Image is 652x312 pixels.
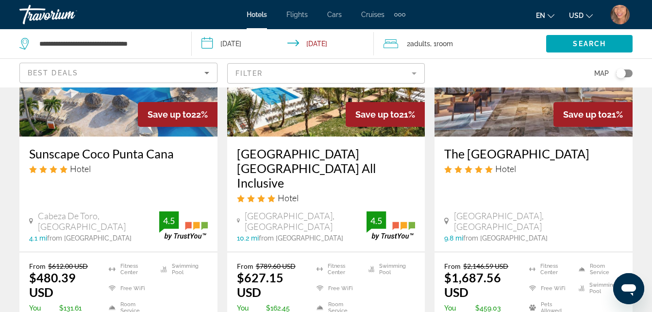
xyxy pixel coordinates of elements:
[70,163,91,174] span: Hotel
[138,102,217,127] div: 22%
[454,210,623,232] span: [GEOGRAPHIC_DATA], [GEOGRAPHIC_DATA]
[574,262,623,277] li: Room Service
[192,29,374,58] button: Check-in date: Oct 21, 2025 Check-out date: Oct 24, 2025
[444,146,623,161] a: The [GEOGRAPHIC_DATA]
[569,8,593,22] button: Change currency
[237,146,416,190] a: [GEOGRAPHIC_DATA] [GEOGRAPHIC_DATA] All Inclusive
[610,5,630,24] img: Z
[609,69,633,78] button: Toggle map
[29,163,208,174] div: 4 star Hotel
[495,163,516,174] span: Hotel
[444,234,463,242] span: 9.8 mi
[569,12,584,19] span: USD
[463,234,548,242] span: from [GEOGRAPHIC_DATA]
[536,12,545,19] span: en
[594,67,609,80] span: Map
[410,40,430,48] span: Adults
[28,69,78,77] span: Best Deals
[104,262,156,277] li: Fitness Center
[444,262,461,270] span: From
[48,262,88,270] del: $612.00 USD
[159,211,208,240] img: trustyou-badge.svg
[327,11,342,18] a: Cars
[361,11,385,18] a: Cruises
[574,281,623,296] li: Swimming Pool
[524,262,573,277] li: Fitness Center
[546,35,633,52] button: Search
[237,262,253,270] span: From
[444,270,501,299] ins: $1,687.56 USD
[159,215,179,226] div: 4.5
[407,37,430,51] span: 2
[286,11,308,18] a: Flights
[367,215,386,226] div: 4.5
[104,281,156,296] li: Free WiFi
[247,11,267,18] a: Hotels
[227,63,425,84] button: Filter
[613,273,644,304] iframe: Button to launch messaging window
[148,109,191,120] span: Save up to
[312,262,364,277] li: Fitness Center
[237,234,259,242] span: 10.2 mi
[256,262,296,270] del: $789.60 USD
[346,102,425,127] div: 21%
[355,109,399,120] span: Save up to
[463,262,508,270] del: $2,146.59 USD
[436,40,453,48] span: Room
[29,270,76,299] ins: $480.39 USD
[607,4,633,25] button: User Menu
[563,109,607,120] span: Save up to
[237,270,284,299] ins: $627.15 USD
[29,234,47,242] span: 4.1 mi
[367,211,415,240] img: trustyou-badge.svg
[47,234,132,242] span: from [GEOGRAPHIC_DATA]
[156,262,208,277] li: Swimming Pool
[536,8,554,22] button: Change language
[259,234,343,242] span: from [GEOGRAPHIC_DATA]
[394,7,405,22] button: Extra navigation items
[29,146,208,161] a: Sunscape Coco Punta Cana
[245,210,367,232] span: [GEOGRAPHIC_DATA], [GEOGRAPHIC_DATA]
[524,281,573,296] li: Free WiFi
[430,37,453,51] span: , 1
[278,192,299,203] span: Hotel
[444,163,623,174] div: 5 star Hotel
[553,102,633,127] div: 21%
[237,192,416,203] div: 4 star Hotel
[364,262,416,277] li: Swimming Pool
[28,67,209,79] mat-select: Sort by
[573,40,606,48] span: Search
[29,262,46,270] span: From
[19,2,117,27] a: Travorium
[312,281,364,296] li: Free WiFi
[38,210,159,232] span: Cabeza De Toro, [GEOGRAPHIC_DATA]
[374,29,546,58] button: Travelers: 2 adults, 0 children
